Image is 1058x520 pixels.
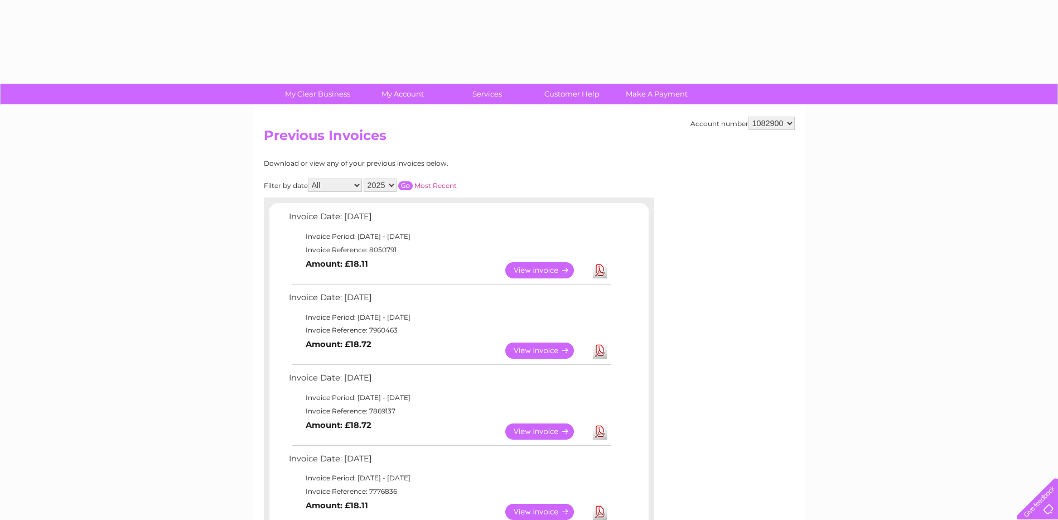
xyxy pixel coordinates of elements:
[286,391,612,405] td: Invoice Period: [DATE] - [DATE]
[306,420,371,430] b: Amount: £18.72
[526,84,618,104] a: Customer Help
[306,339,371,349] b: Amount: £18.72
[505,423,587,440] a: View
[264,160,557,167] div: Download or view any of your previous invoices below.
[286,451,612,472] td: Invoice Date: [DATE]
[264,128,795,149] h2: Previous Invoices
[441,84,533,104] a: Services
[593,423,607,440] a: Download
[286,370,612,391] td: Invoice Date: [DATE]
[286,405,612,418] td: Invoice Reference: 7869137
[286,209,612,230] td: Invoice Date: [DATE]
[306,259,368,269] b: Amount: £18.11
[611,84,703,104] a: Make A Payment
[414,181,457,190] a: Most Recent
[593,504,607,520] a: Download
[286,471,612,485] td: Invoice Period: [DATE] - [DATE]
[593,343,607,359] a: Download
[306,500,368,511] b: Amount: £18.11
[286,311,612,324] td: Invoice Period: [DATE] - [DATE]
[690,117,795,130] div: Account number
[593,262,607,278] a: Download
[286,290,612,311] td: Invoice Date: [DATE]
[356,84,448,104] a: My Account
[286,243,612,257] td: Invoice Reference: 8050791
[264,179,557,192] div: Filter by date
[505,262,587,278] a: View
[286,230,612,243] td: Invoice Period: [DATE] - [DATE]
[272,84,364,104] a: My Clear Business
[505,343,587,359] a: View
[286,485,612,498] td: Invoice Reference: 7776836
[505,504,587,520] a: View
[286,324,612,337] td: Invoice Reference: 7960463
